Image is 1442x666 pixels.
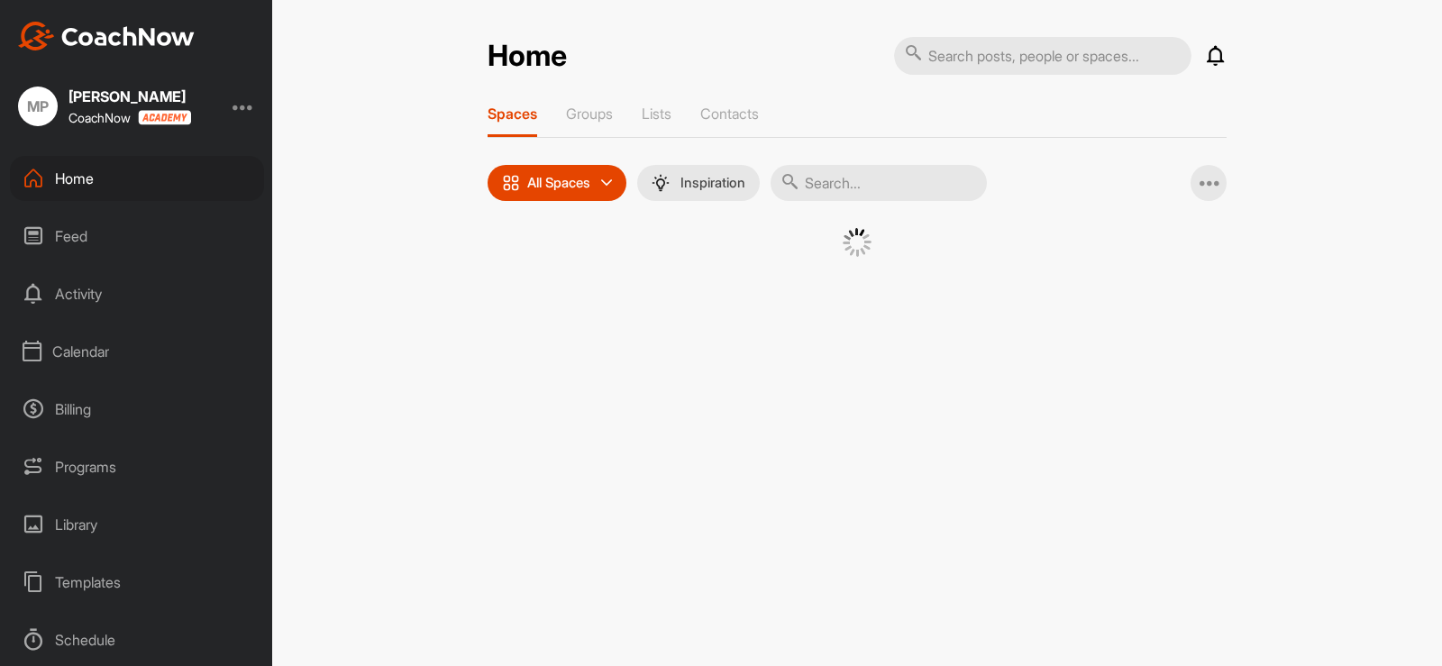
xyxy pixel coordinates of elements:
[10,617,264,662] div: Schedule
[18,22,195,50] img: CoachNow
[502,174,520,192] img: icon
[10,329,264,374] div: Calendar
[18,87,58,126] div: MP
[680,176,745,190] p: Inspiration
[68,110,191,125] div: CoachNow
[10,214,264,259] div: Feed
[10,560,264,605] div: Templates
[843,228,872,257] img: G6gVgL6ErOh57ABN0eRmCEwV0I4iEi4d8EwaPGI0tHgoAbU4EAHFLEQAh+QQFCgALACwIAA4AGAASAAAEbHDJSesaOCdk+8xg...
[527,176,590,190] p: All Spaces
[10,271,264,316] div: Activity
[10,156,264,201] div: Home
[488,39,567,74] h2: Home
[566,105,613,123] p: Groups
[771,165,987,201] input: Search...
[138,110,191,125] img: CoachNow acadmey
[488,105,537,123] p: Spaces
[894,37,1191,75] input: Search posts, people or spaces...
[10,387,264,432] div: Billing
[10,502,264,547] div: Library
[652,174,670,192] img: menuIcon
[10,444,264,489] div: Programs
[700,105,759,123] p: Contacts
[642,105,671,123] p: Lists
[68,89,191,104] div: [PERSON_NAME]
